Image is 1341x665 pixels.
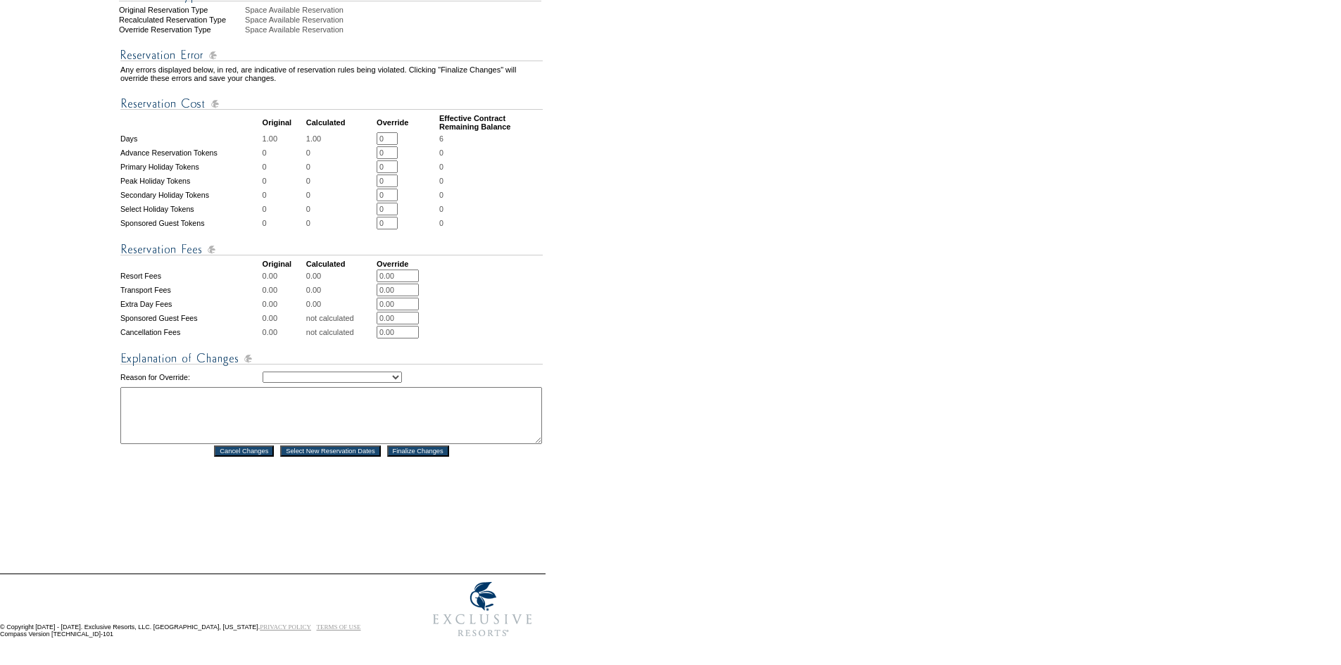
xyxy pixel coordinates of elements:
[263,298,305,310] td: 0.00
[263,260,305,268] td: Original
[306,132,375,145] td: 1.00
[306,203,375,215] td: 0
[120,160,261,173] td: Primary Holiday Tokens
[120,65,543,82] td: Any errors displayed below, in red, are indicative of reservation rules being violated. Clicking ...
[387,445,449,457] input: Finalize Changes
[120,132,261,145] td: Days
[306,284,375,296] td: 0.00
[306,260,375,268] td: Calculated
[120,284,261,296] td: Transport Fees
[306,326,375,338] td: not calculated
[439,163,443,171] span: 0
[120,241,543,258] img: Reservation Fees
[306,298,375,310] td: 0.00
[263,146,305,159] td: 0
[119,6,244,14] div: Original Reservation Type
[120,312,261,324] td: Sponsored Guest Fees
[120,189,261,201] td: Secondary Holiday Tokens
[263,114,305,131] td: Original
[439,219,443,227] span: 0
[263,203,305,215] td: 0
[120,298,261,310] td: Extra Day Fees
[306,312,375,324] td: not calculated
[306,160,375,173] td: 0
[245,6,544,14] div: Space Available Reservation
[439,148,443,157] span: 0
[306,114,375,131] td: Calculated
[306,175,375,187] td: 0
[439,134,443,143] span: 6
[263,270,305,282] td: 0.00
[120,46,543,64] img: Reservation Errors
[120,350,543,367] img: Explanation of Changes
[263,217,305,229] td: 0
[439,114,543,131] td: Effective Contract Remaining Balance
[119,15,244,24] div: Recalculated Reservation Type
[306,270,375,282] td: 0.00
[245,15,544,24] div: Space Available Reservation
[120,146,261,159] td: Advance Reservation Tokens
[120,326,261,338] td: Cancellation Fees
[120,270,261,282] td: Resort Fees
[377,260,438,268] td: Override
[120,203,261,215] td: Select Holiday Tokens
[439,191,443,199] span: 0
[263,189,305,201] td: 0
[263,312,305,324] td: 0.00
[306,217,375,229] td: 0
[439,205,443,213] span: 0
[377,114,438,131] td: Override
[120,175,261,187] td: Peak Holiday Tokens
[119,25,244,34] div: Override Reservation Type
[214,445,274,457] input: Cancel Changes
[306,146,375,159] td: 0
[263,160,305,173] td: 0
[120,95,543,113] img: Reservation Cost
[263,284,305,296] td: 0.00
[120,217,261,229] td: Sponsored Guest Tokens
[420,574,546,645] img: Exclusive Resorts
[306,189,375,201] td: 0
[263,132,305,145] td: 1.00
[439,177,443,185] span: 0
[120,369,261,386] td: Reason for Override:
[245,25,544,34] div: Space Available Reservation
[263,175,305,187] td: 0
[260,623,311,631] a: PRIVACY POLICY
[317,623,361,631] a: TERMS OF USE
[263,326,305,338] td: 0.00
[280,445,381,457] input: Select New Reservation Dates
